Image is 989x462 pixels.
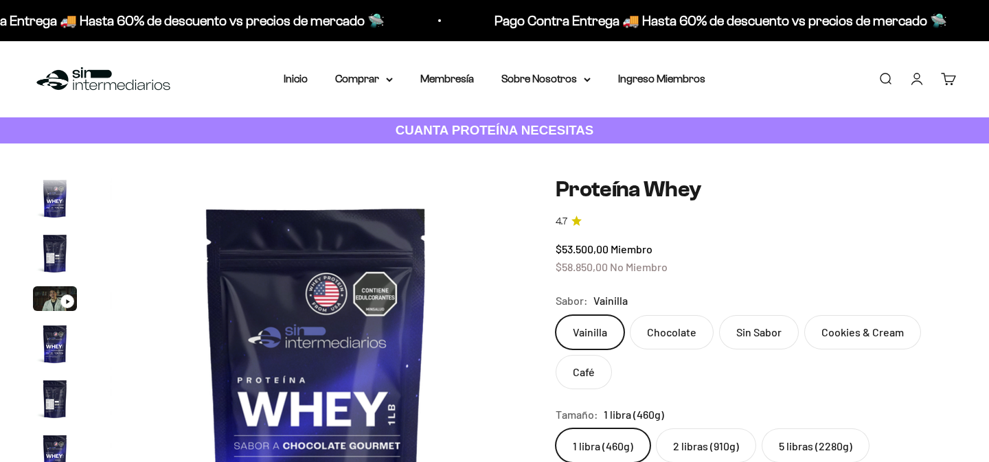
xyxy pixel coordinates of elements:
[556,242,609,255] span: $53.500,00
[420,73,474,84] a: Membresía
[610,260,668,273] span: No Miembro
[33,322,77,366] img: Proteína Whey
[491,10,944,32] p: Pago Contra Entrega 🚚 Hasta 60% de descuento vs precios de mercado 🛸
[33,176,77,220] img: Proteína Whey
[396,123,594,137] strong: CUANTA PROTEÍNA NECESITAS
[556,176,956,203] h1: Proteína Whey
[33,377,77,421] img: Proteína Whey
[618,73,705,84] a: Ingreso Miembros
[556,406,598,424] legend: Tamaño:
[501,70,591,88] summary: Sobre Nosotros
[33,322,77,370] button: Ir al artículo 4
[33,231,77,279] button: Ir al artículo 2
[284,73,308,84] a: Inicio
[556,214,567,229] span: 4.7
[556,292,588,310] legend: Sabor:
[611,242,652,255] span: Miembro
[335,70,393,88] summary: Comprar
[33,231,77,275] img: Proteína Whey
[33,176,77,224] button: Ir al artículo 1
[33,377,77,425] button: Ir al artículo 5
[604,406,664,424] span: 1 libra (460g)
[556,260,608,273] span: $58.850,00
[33,286,77,315] button: Ir al artículo 3
[556,214,956,229] a: 4.74.7 de 5.0 estrellas
[593,292,628,310] span: Vainilla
